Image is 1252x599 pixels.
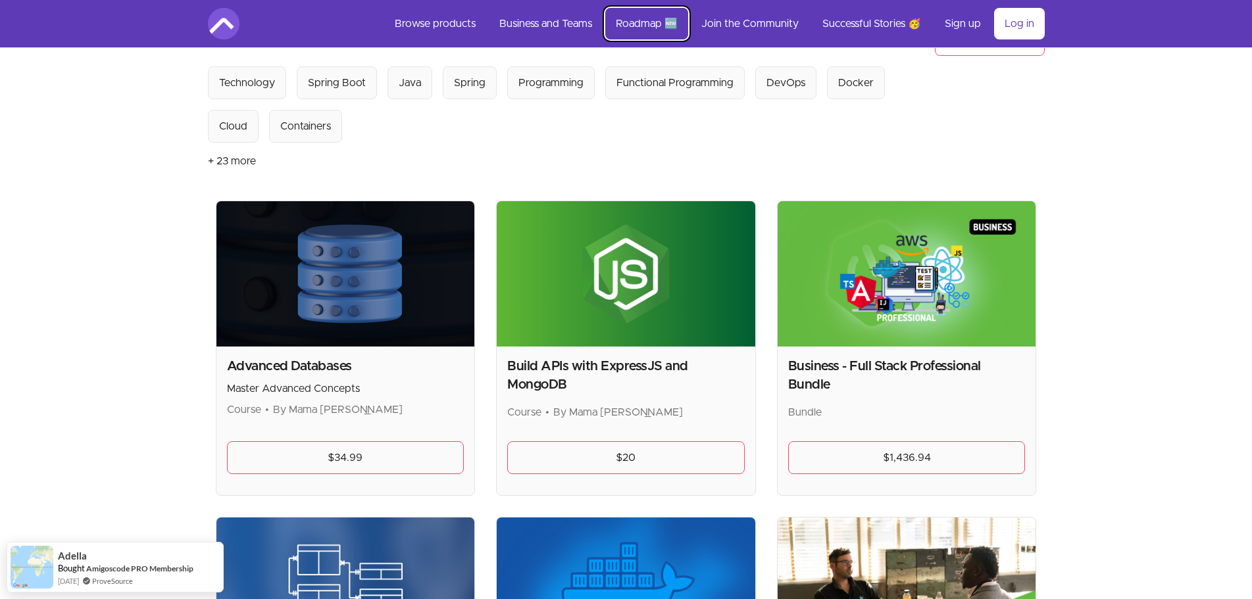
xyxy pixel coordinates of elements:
div: Functional Programming [616,75,734,91]
h2: Business - Full Stack Professional Bundle [788,357,1026,394]
img: Amigoscode logo [208,8,239,39]
a: $1,436.94 [788,441,1026,474]
span: • [265,404,269,415]
a: Amigoscode PRO Membership [86,563,193,573]
span: Adella [58,550,87,562]
span: [DATE] [58,575,79,587]
div: Docker [838,75,874,91]
span: By Mama [PERSON_NAME] [273,404,403,415]
span: Course [227,404,261,415]
span: Course [507,407,541,418]
nav: Main [384,8,1045,39]
img: Product image for Advanced Databases [216,201,475,347]
a: Business and Teams [489,8,603,39]
a: ProveSource [92,575,133,587]
div: Technology [219,75,275,91]
h2: Advanced Databases [227,357,464,375]
a: Successful Stories 🥳 [812,8,932,39]
div: Java [399,75,421,91]
div: Spring [454,75,486,91]
a: Log in [994,8,1045,39]
button: + 23 more [208,143,256,180]
img: Product image for Business - Full Stack Professional Bundle [778,201,1036,347]
p: Master Advanced Concepts [227,381,464,396]
a: Browse products [384,8,486,39]
span: By Mama [PERSON_NAME] [553,407,683,418]
h2: Build APIs with ExpressJS and MongoDB [507,357,745,394]
img: provesource social proof notification image [11,546,53,588]
span: Bought [58,563,85,573]
div: Programming [518,75,584,91]
div: Cloud [219,118,247,134]
a: Join the Community [691,8,809,39]
span: • [545,407,549,418]
a: Roadmap 🆕 [605,8,688,39]
div: Spring Boot [308,75,366,91]
div: Containers [280,118,331,134]
a: Sign up [934,8,991,39]
a: $34.99 [227,441,464,474]
img: Product image for Build APIs with ExpressJS and MongoDB [497,201,755,347]
a: $20 [507,441,745,474]
div: DevOps [766,75,805,91]
span: Bundle [788,407,822,418]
